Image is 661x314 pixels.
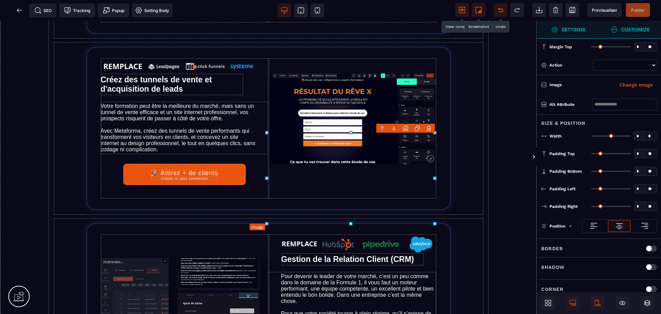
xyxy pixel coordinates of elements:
p: Corner [541,285,564,293]
strong: Customize [621,27,650,32]
span: Publier [631,8,645,13]
div: Image [549,81,603,88]
span: Mobile Only [591,296,605,310]
span: Setting Body [135,7,169,14]
p: Border [541,244,563,253]
span: Open Layers [640,296,654,310]
span: Padding Top [549,151,575,156]
text: Votre formation peut être la meilleure du marché, mais sans un tunnel de vente efficace et un sit... [101,81,269,134]
img: loading [615,222,623,230]
div: Size & Position [537,114,661,127]
img: loading [641,222,649,230]
div: Action [549,62,590,69]
span: Padding Bottom [549,169,582,174]
span: Open Blocks [541,296,555,310]
div: Alt attribute [549,101,592,108]
p: Position [541,223,565,230]
button: 🚀 Attirez + de clientsCliquez ici pour commencer [123,143,246,164]
img: loading [569,224,572,228]
img: 58bfda3fca67bbd56025afe2a195f2aa_Tunnel.gif [269,53,437,144]
img: 4fb77f3056432ced3a85e8f6057a4525_Capture_d%E2%80%99e%CC%81cran_2025-01-02_a%CC%80_09.28.59.png [101,37,257,53]
span: Width [549,133,562,139]
span: Preview [587,3,622,17]
span: Padding Right [549,204,578,209]
span: Settings [537,21,599,39]
button: Change Image [615,79,657,90]
text: Créez des tunnels de vente et d'acquisition de leads [101,53,243,75]
span: Previsualiser [592,8,617,13]
span: Hide/Show Block [616,296,629,310]
span: Margin Top [549,44,572,50]
span: Padding Left [549,186,576,192]
span: Desktop Only [566,296,580,310]
img: af94edb9f1878912055fd218d28fcd1f_Capture_d%E2%80%99e%CC%81cran_2025-01-02_a%CC%80_09.29.04.png [280,213,437,232]
text: Gestion de la Relation Client (CRM) [281,232,424,245]
span: SEO [34,7,52,14]
span: Open Style Manager [599,21,661,39]
span: Tracking [64,7,90,14]
img: loading [590,222,598,230]
span: Popup [103,7,124,14]
p: Shadow [541,263,565,271]
span: View components [455,3,469,17]
strong: Settings [562,27,585,32]
span: Screenshot [472,3,485,17]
